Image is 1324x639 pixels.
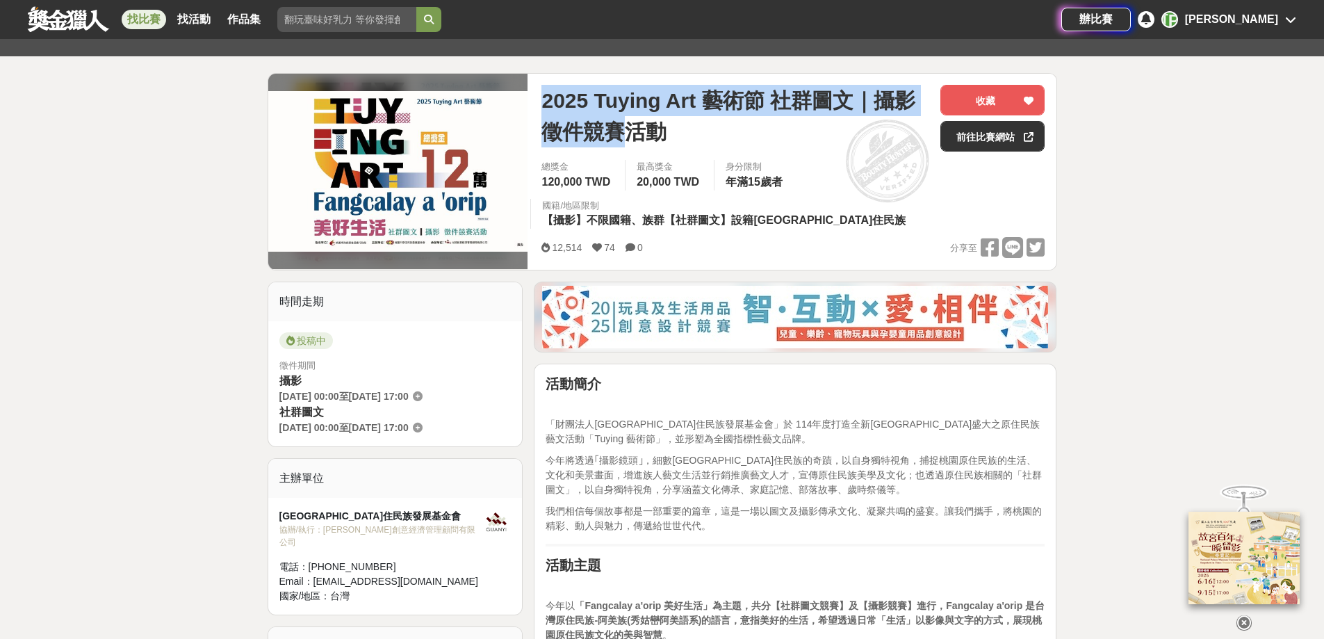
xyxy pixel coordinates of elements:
div: 主辦單位 [268,459,523,498]
button: 收藏 [940,85,1045,115]
span: [DATE] 17:00 [349,391,409,402]
span: 徵件期間 [279,360,316,371]
span: 分享至 [950,238,977,259]
span: 年滿15歲者 [726,176,783,188]
span: 20,000 TWD [637,176,699,188]
span: 台灣 [330,590,350,601]
div: 時間走期 [268,282,523,321]
img: 968ab78a-c8e5-4181-8f9d-94c24feca916.png [1188,512,1300,604]
div: [PERSON_NAME] [1161,11,1178,28]
span: [DATE] 00:00 [279,422,339,433]
span: 我們相信每個故事都是一部重要的篇章，這是一場以圖文及攝影傳承文化、凝聚共鳴的盛宴。讓我們攜手，將桃園的精彩、動人與魅力，傳遞給世世代代。 [546,505,1042,531]
div: [PERSON_NAME] [1185,11,1278,28]
span: 今年將透過｢攝影鏡頭｣，細數[GEOGRAPHIC_DATA]住民族的奇蹟，以自身獨特視角，捕捉桃園原住民族的生活、文化和美景畫面，增進族人藝文生活並行銷推廣藝文人才，宣傳原住民族美學及文化；也... [546,455,1042,495]
div: 國籍/地區限制 [542,199,909,213]
img: Cover Image [268,91,528,252]
div: [GEOGRAPHIC_DATA]住民族發展基金會 [279,509,484,524]
span: 0 [637,242,643,253]
span: 至 [339,422,349,433]
div: 身分限制 [726,160,786,174]
a: 找活動 [172,10,216,29]
span: 120,000 TWD [541,176,610,188]
span: [DATE] 17:00 [349,422,409,433]
div: 電話： [PHONE_NUMBER] [279,560,484,574]
span: 最高獎金 [637,160,703,174]
span: 「財團法 [546,419,585,430]
a: 前往比賽網站 [940,121,1045,152]
span: [DATE] 00:00 [279,391,339,402]
span: 社群圖文 [279,406,324,418]
span: 總獎金 [541,160,614,174]
a: 找比賽 [122,10,166,29]
input: 翻玩臺味好乳力 等你發揮創意！ [277,7,416,32]
span: 【攝影】不限國籍、族群【社群圖文】設籍[GEOGRAPHIC_DATA]住民族 [542,214,906,226]
a: 辦比賽 [1061,8,1131,31]
span: 攝影 [279,375,302,387]
strong: 活動主題 [546,558,601,573]
img: d4b53da7-80d9-4dd2-ac75-b85943ec9b32.jpg [542,286,1048,348]
div: 協辦/執行： [PERSON_NAME]創意經濟管理顧問有限公司 [279,524,484,549]
span: 國家/地區： [279,590,331,601]
div: Email： [EMAIL_ADDRESS][DOMAIN_NAME] [279,574,484,589]
strong: 活動簡介 [546,376,601,391]
span: 投稿中 [279,332,333,349]
a: 作品集 [222,10,266,29]
span: 人[GEOGRAPHIC_DATA]住民族發展基金會」於 114年度打造全新[GEOGRAPHIC_DATA]盛大之原住民族藝文活動「Tuying 藝術節」，並形塑為全國指標性藝文品牌。 [546,419,1040,444]
span: 12,514 [552,242,582,253]
span: 2025 Tuying Art 藝術節 社群圖文｜攝影 徵件競賽活動 [541,85,929,147]
span: 74 [604,242,615,253]
span: 至 [339,391,349,402]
